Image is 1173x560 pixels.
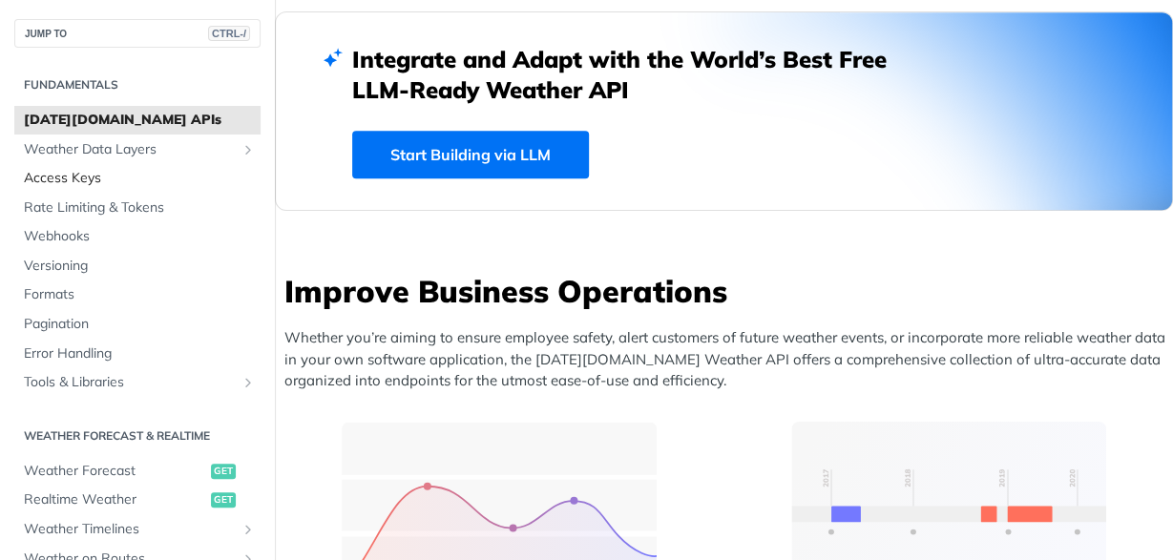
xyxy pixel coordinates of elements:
h2: Integrate and Adapt with the World’s Best Free LLM-Ready Weather API [352,44,915,105]
span: Webhooks [24,227,256,246]
button: JUMP TOCTRL-/ [14,19,261,48]
a: Webhooks [14,222,261,251]
span: Formats [24,285,256,304]
h3: Improve Business Operations [284,270,1173,312]
span: Pagination [24,315,256,334]
span: Rate Limiting & Tokens [24,198,256,218]
a: Pagination [14,310,261,339]
span: Access Keys [24,169,256,188]
button: Show subpages for Tools & Libraries [241,375,256,390]
span: Weather Timelines [24,520,236,539]
a: Tools & LibrariesShow subpages for Tools & Libraries [14,368,261,397]
p: Whether you’re aiming to ensure employee safety, alert customers of future weather events, or inc... [284,327,1173,392]
a: Realtime Weatherget [14,486,261,514]
button: Show subpages for Weather Data Layers [241,142,256,157]
span: get [211,492,236,508]
a: [DATE][DOMAIN_NAME] APIs [14,106,261,135]
span: Realtime Weather [24,490,206,509]
a: Versioning [14,252,261,280]
a: Access Keys [14,164,261,193]
a: Weather TimelinesShow subpages for Weather Timelines [14,515,261,544]
a: Rate Limiting & Tokens [14,194,261,222]
span: CTRL-/ [208,26,250,41]
span: Error Handling [24,344,256,363]
span: get [211,464,236,479]
button: Show subpages for Weather Timelines [241,522,256,537]
span: Weather Forecast [24,462,206,481]
span: Tools & Libraries [24,373,236,392]
h2: Weather Forecast & realtime [14,427,261,445]
span: Weather Data Layers [24,140,236,159]
a: Weather Data LayersShow subpages for Weather Data Layers [14,135,261,164]
a: Error Handling [14,340,261,368]
a: Weather Forecastget [14,457,261,486]
h2: Fundamentals [14,76,261,93]
a: Start Building via LLM [352,131,589,178]
a: Formats [14,280,261,309]
span: [DATE][DOMAIN_NAME] APIs [24,111,256,130]
span: Versioning [24,257,256,276]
